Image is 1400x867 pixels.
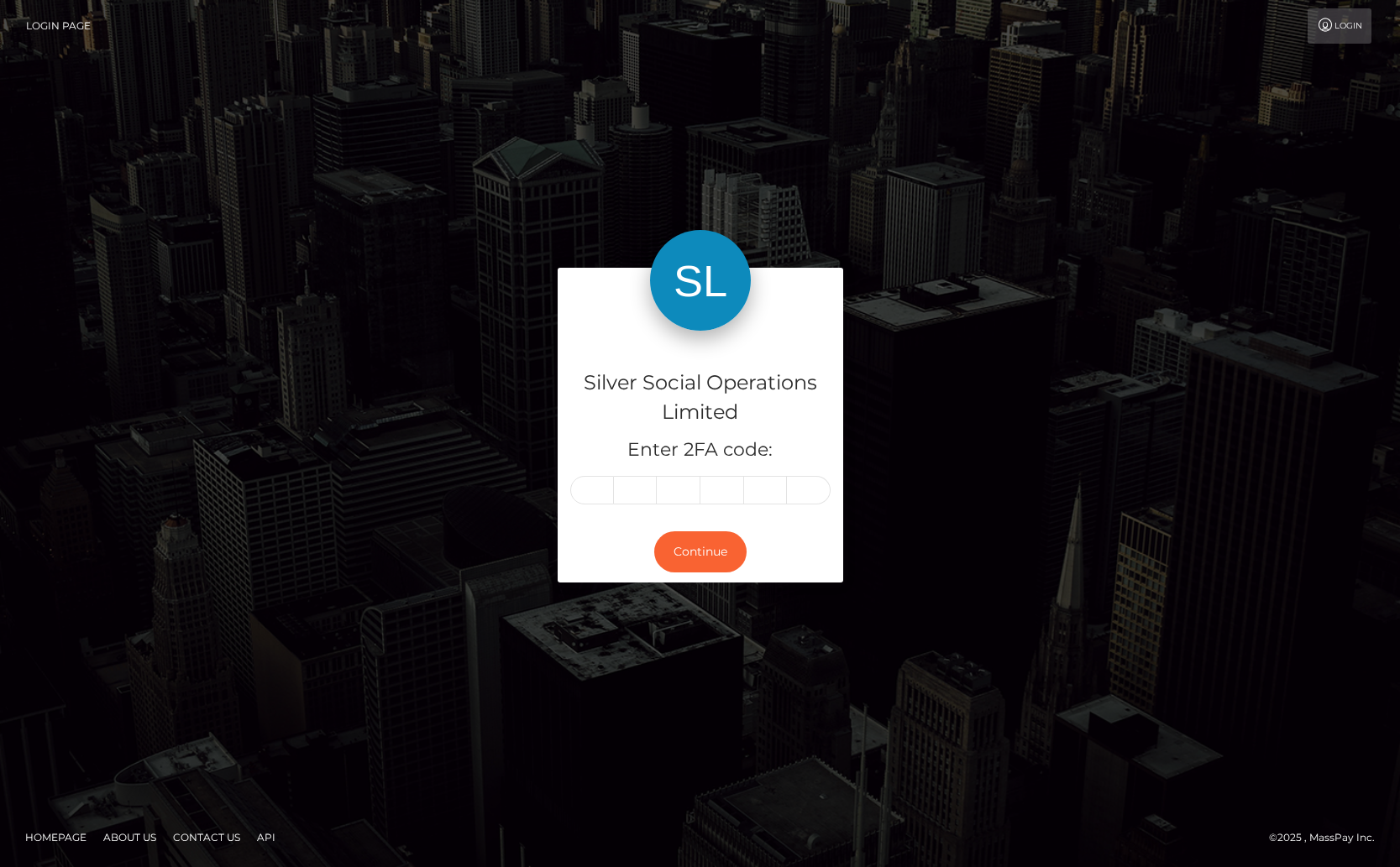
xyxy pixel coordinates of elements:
[654,531,747,572] button: Continue
[18,824,93,850] a: Homepage
[570,368,831,427] h4: Silver Social Operations Limited
[1269,828,1387,847] div: © 2025 , MassPay Inc.
[570,437,831,463] h5: Enter 2FA code:
[166,824,247,850] a: Contact Us
[26,8,91,44] a: Login Page
[1308,8,1371,44] a: Login
[250,824,282,850] a: API
[650,230,751,331] img: Silver Social Operations Limited
[97,824,163,850] a: About Us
